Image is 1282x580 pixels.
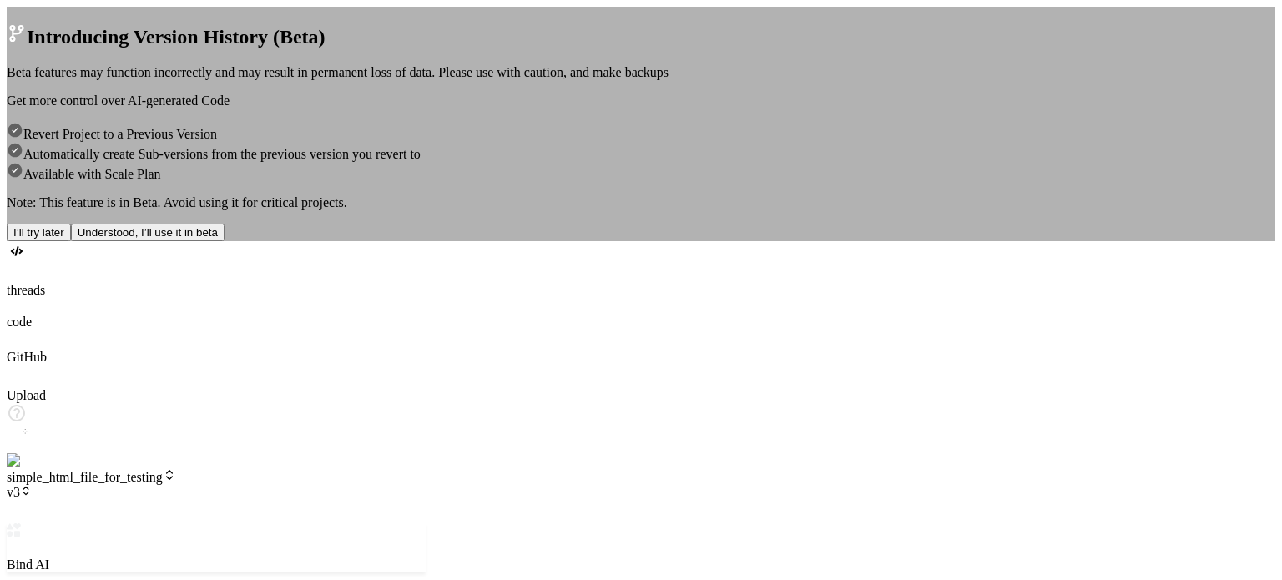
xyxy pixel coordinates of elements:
label: threads [7,283,45,297]
p: Bind AI [7,557,426,572]
h2: Introducing Version History (Beta) [7,23,1275,48]
button: I’ll try later [7,224,71,241]
span: Available with Scale Plan [23,167,161,181]
p: Note: This feature is in Beta. Avoid using it for critical projects. [7,195,1275,210]
img: settings [7,453,61,468]
span: v3 [7,485,32,499]
label: Upload [7,388,46,402]
label: code [7,315,32,329]
span: simple_html_file_for_testing [7,470,176,484]
label: GitHub [7,350,47,364]
p: Get more control over AI-generated Code [7,93,1275,108]
span: Revert Project to a Previous Version [23,127,217,141]
button: Understood, I’ll use it in beta [71,224,225,241]
span: Automatically create Sub-versions from the previous version you revert to [23,147,421,161]
p: Beta features may function incorrectly and may result in permanent loss of data. Please use with ... [7,65,1275,80]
